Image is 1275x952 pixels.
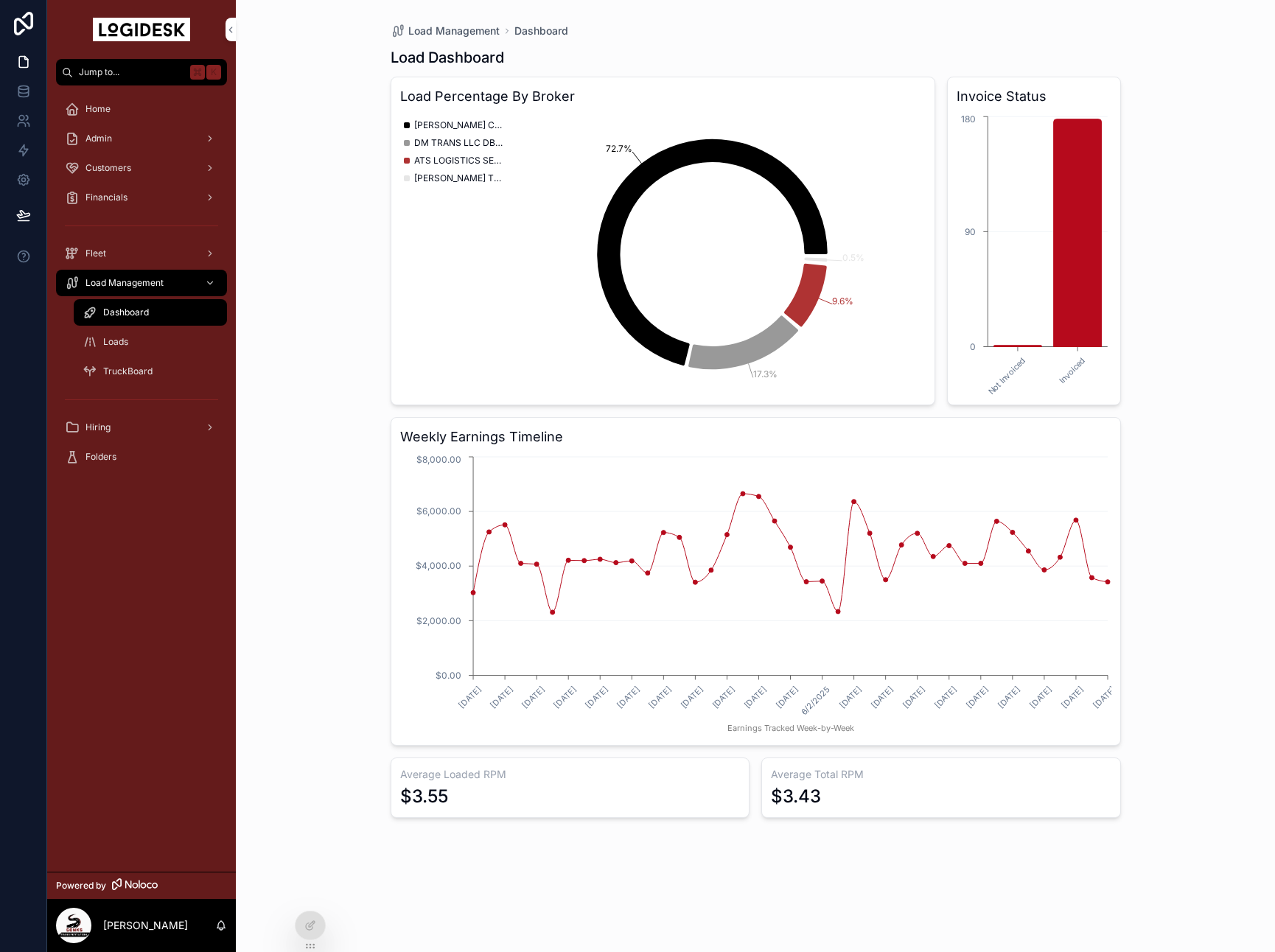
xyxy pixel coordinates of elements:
[74,299,227,326] a: Dashboard
[400,86,926,107] h3: Load Percentage By Broker
[520,684,546,710] text: [DATE]
[56,414,227,441] a: Hiring
[583,684,609,710] text: [DATE]
[400,453,1111,736] div: chart
[901,684,927,710] text: [DATE]
[85,133,112,144] span: Admin
[727,723,853,733] tspan: Earnings Tracked Week-by-Week
[391,47,504,68] h1: Load Dashboard
[957,86,1111,107] h3: Invoice Status
[961,113,976,125] tspan: 180
[869,684,895,710] text: [DATE]
[400,785,448,808] div: $3.55
[56,59,227,85] button: Jump to...K
[836,684,863,710] text: [DATE]
[85,192,128,203] span: Financials
[1027,684,1054,710] text: [DATE]
[986,355,1028,397] text: Not Invoiced
[1057,355,1087,385] text: Invoiced
[93,18,190,41] img: App logo
[85,421,111,433] span: Hiring
[414,155,503,167] span: ATS LOGISTICS SERVICES, INC. DBA SUREWAY TRANSPORTATION COMPANY & [PERSON_NAME] SPECIALIZED LOGIS...
[996,684,1022,710] text: [DATE]
[103,918,188,933] p: [PERSON_NAME]
[414,119,503,131] span: [PERSON_NAME] COMPANY INC.
[56,444,227,470] a: Folders
[56,155,227,181] a: Customers
[606,143,632,154] tspan: 72.7%
[56,125,227,152] a: Admin
[514,24,568,38] a: Dashboard
[85,162,131,174] span: Customers
[551,684,578,710] text: [DATE]
[646,684,673,710] text: [DATE]
[391,24,500,38] a: Load Management
[741,684,768,710] text: [DATE]
[488,684,514,710] text: [DATE]
[416,505,461,517] tspan: $6,000.00
[85,451,116,463] span: Folders
[103,365,153,377] span: TruckBoard
[56,880,106,892] span: Powered by
[400,427,1111,447] h3: Weekly Earnings Timeline
[400,767,741,782] h3: Average Loaded RPM
[47,85,236,489] div: scrollable content
[615,684,641,710] text: [DATE]
[773,684,800,710] text: [DATE]
[456,684,483,710] text: [DATE]
[56,270,227,296] a: Load Management
[798,684,831,717] text: 6/2/2025
[771,785,821,808] div: $3.43
[416,454,461,465] tspan: $8,000.00
[400,113,926,396] div: chart
[416,560,461,571] tspan: $4,000.00
[414,137,503,149] span: DM TRANS LLC DBA ARRIVE LOGISTICS
[1059,684,1086,710] text: [DATE]
[56,240,227,267] a: Fleet
[932,684,959,710] text: [DATE]
[710,684,736,710] text: [DATE]
[1091,684,1117,710] text: [DATE]
[408,24,500,38] span: Load Management
[970,341,976,352] tspan: 0
[413,564,423,566] tspan: .
[414,172,503,184] span: [PERSON_NAME] TRANSPORTATION GROUP, LLC
[47,872,236,899] a: Powered by
[103,336,128,348] span: Loads
[771,767,1111,782] h3: Average Total RPM
[103,307,149,318] span: Dashboard
[832,295,853,307] tspan: 9.6%
[56,184,227,211] a: Financials
[79,66,184,78] span: Jump to...
[85,277,164,289] span: Load Management
[416,615,461,626] tspan: $2,000.00
[436,670,461,681] tspan: $0.00
[752,368,777,379] tspan: 17.3%
[957,113,1111,396] div: chart
[678,684,705,710] text: [DATE]
[74,329,227,355] a: Loads
[964,684,991,710] text: [DATE]
[74,358,227,385] a: TruckBoard
[56,96,227,122] a: Home
[208,66,220,78] span: K
[965,226,976,237] tspan: 90
[85,248,106,259] span: Fleet
[842,252,864,263] tspan: 0.5%
[85,103,111,115] span: Home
